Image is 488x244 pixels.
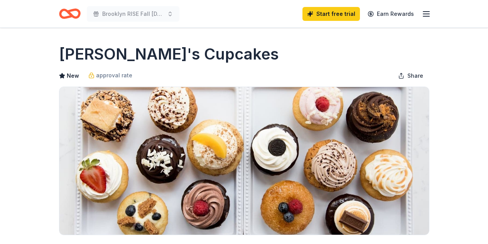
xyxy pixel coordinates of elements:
[363,7,419,21] a: Earn Rewards
[392,68,429,84] button: Share
[88,71,132,80] a: approval rate
[59,87,429,235] img: Image for Molly's Cupcakes
[102,9,164,19] span: Brooklyn RISE Fall [DATE]
[59,43,279,65] h1: [PERSON_NAME]'s Cupcakes
[302,7,360,21] a: Start free trial
[67,71,79,80] span: New
[407,71,423,80] span: Share
[59,5,81,23] a: Home
[96,71,132,80] span: approval rate
[87,6,179,22] button: Brooklyn RISE Fall [DATE]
